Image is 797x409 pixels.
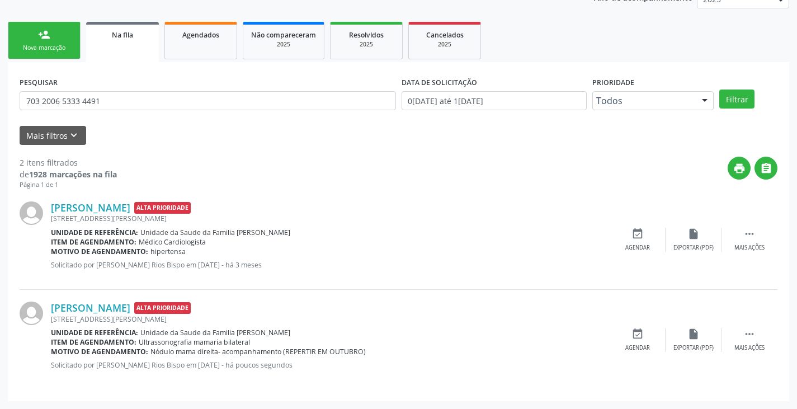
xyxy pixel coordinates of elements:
strong: 1928 marcações na fila [29,169,117,180]
button: Filtrar [719,90,754,109]
label: Prioridade [592,74,634,91]
span: Alta Prioridade [134,202,191,214]
p: Solicitado por [PERSON_NAME] Rios Bispo em [DATE] - há poucos segundos [51,360,610,370]
div: Mais ações [734,344,765,352]
span: hipertensa [150,247,186,256]
span: Unidade da Saude da Familia [PERSON_NAME] [140,328,290,337]
img: img [20,302,43,325]
input: Nome, CNS [20,91,396,110]
i: print [733,162,746,175]
div: Exportar (PDF) [673,244,714,252]
span: Alta Prioridade [134,302,191,314]
i: event_available [631,228,644,240]
b: Motivo de agendamento: [51,247,148,256]
button: Mais filtroskeyboard_arrow_down [20,126,86,145]
img: img [20,201,43,225]
div: [STREET_ADDRESS][PERSON_NAME] [51,314,610,324]
div: [STREET_ADDRESS][PERSON_NAME] [51,214,610,223]
input: Selecione um intervalo [402,91,587,110]
div: 2025 [338,40,394,49]
i: event_available [631,328,644,340]
i:  [743,328,756,340]
label: PESQUISAR [20,74,58,91]
span: Não compareceram [251,30,316,40]
button:  [754,157,777,180]
span: Agendados [182,30,219,40]
span: Unidade da Saude da Familia [PERSON_NAME] [140,228,290,237]
i: keyboard_arrow_down [68,129,80,142]
a: [PERSON_NAME] [51,302,130,314]
b: Unidade de referência: [51,228,138,237]
span: Na fila [112,30,133,40]
span: Nódulo mama direita- acompanhamento (REPERTIR EM OUTUBRO) [150,347,366,356]
div: Agendar [625,244,650,252]
i: insert_drive_file [687,328,700,340]
span: Todos [596,95,691,106]
div: Página 1 de 1 [20,180,117,190]
div: Exportar (PDF) [673,344,714,352]
i:  [760,162,772,175]
a: [PERSON_NAME] [51,201,130,214]
span: Médico Cardiologista [139,237,206,247]
b: Item de agendamento: [51,237,136,247]
div: Agendar [625,344,650,352]
div: Nova marcação [16,44,72,52]
p: Solicitado por [PERSON_NAME] Rios Bispo em [DATE] - há 3 meses [51,260,610,270]
span: Resolvidos [349,30,384,40]
label: DATA DE SOLICITAÇÃO [402,74,477,91]
div: person_add [38,29,50,41]
span: Ultrassonografia mamaria bilateral [139,337,250,347]
b: Unidade de referência: [51,328,138,337]
i:  [743,228,756,240]
button: print [728,157,751,180]
b: Motivo de agendamento: [51,347,148,356]
span: Cancelados [426,30,464,40]
b: Item de agendamento: [51,337,136,347]
div: 2025 [417,40,473,49]
i: insert_drive_file [687,228,700,240]
div: de [20,168,117,180]
div: 2 itens filtrados [20,157,117,168]
div: Mais ações [734,244,765,252]
div: 2025 [251,40,316,49]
